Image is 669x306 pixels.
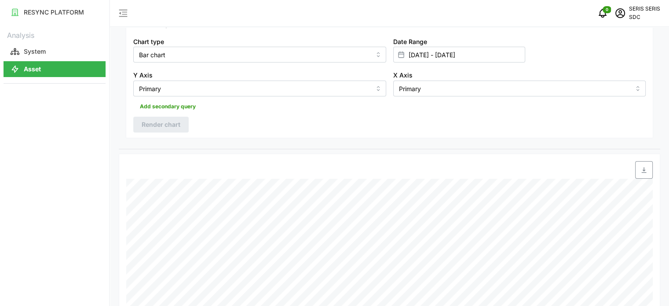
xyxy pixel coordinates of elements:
a: RESYNC PLATFORM [4,4,106,21]
span: 0 [606,7,608,13]
input: Select X axis [393,81,646,96]
button: Add secondary query [133,100,202,113]
p: RESYNC PLATFORM [24,8,84,17]
p: Asset [24,65,41,74]
label: Chart type [133,37,164,47]
label: Y Axis [133,70,153,80]
button: System [4,44,106,59]
span: Render chart [142,117,180,132]
label: Date Range [393,37,427,47]
button: RESYNC PLATFORM [4,4,106,20]
a: Asset [4,60,106,78]
span: Add secondary query [140,100,196,113]
p: SDC [629,13,660,22]
a: System [4,43,106,60]
p: Analysis [4,28,106,41]
button: Render chart [133,117,189,133]
p: SERIS SERIS [629,5,660,13]
input: Select chart type [133,47,386,63]
button: notifications [594,4,611,22]
p: System [24,47,46,56]
input: Select date range [393,47,525,63]
label: X Axis [393,70,413,80]
button: Asset [4,61,106,77]
input: Select Y axis [133,81,386,96]
button: schedule [611,4,629,22]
